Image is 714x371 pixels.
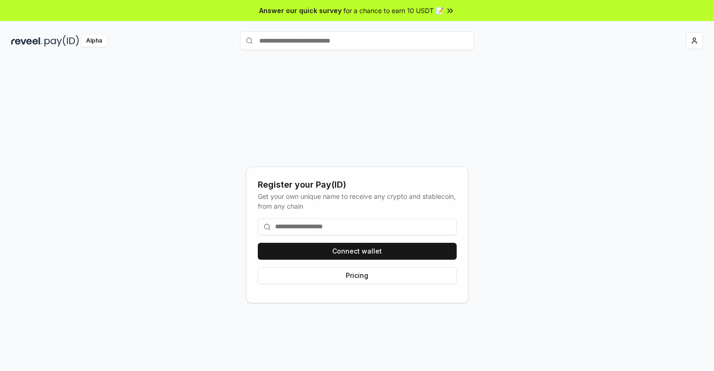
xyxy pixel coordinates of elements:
div: Get your own unique name to receive any crypto and stablecoin, from any chain [258,191,457,211]
img: pay_id [44,35,79,47]
button: Pricing [258,267,457,284]
span: for a chance to earn 10 USDT 📝 [343,6,444,15]
img: reveel_dark [11,35,43,47]
span: Answer our quick survey [259,6,342,15]
button: Connect wallet [258,243,457,260]
div: Register your Pay(ID) [258,178,457,191]
div: Alpha [81,35,107,47]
